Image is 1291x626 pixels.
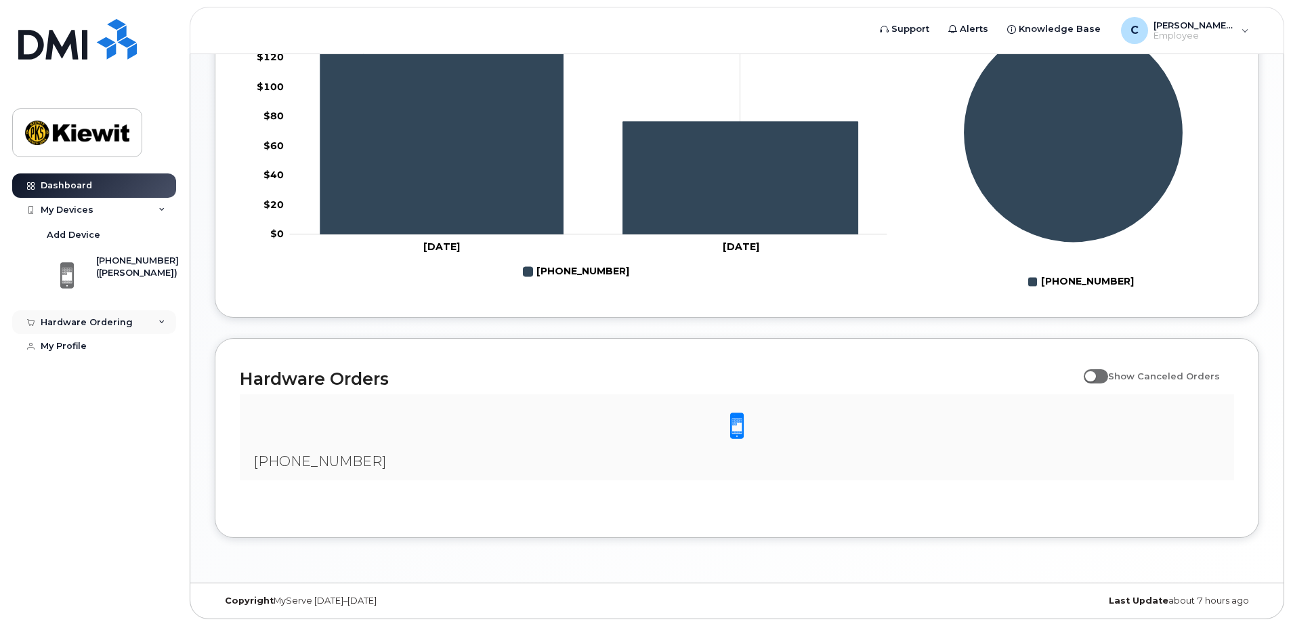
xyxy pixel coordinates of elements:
tspan: $80 [263,110,284,122]
div: MyServe [DATE]–[DATE] [215,596,563,606]
g: Legend [524,260,629,283]
tspan: $60 [263,139,284,151]
div: Courtney.Robia [1112,17,1258,44]
span: C [1130,22,1139,39]
tspan: [DATE] [723,241,759,253]
a: Knowledge Base [998,16,1110,43]
span: Support [891,22,929,36]
iframe: Messenger Launcher [1232,567,1281,616]
span: Alerts [960,22,988,36]
span: Knowledge Base [1019,22,1101,36]
a: Alerts [939,16,998,43]
tspan: $20 [263,198,284,210]
tspan: $0 [270,228,284,240]
tspan: $40 [263,169,284,181]
span: Employee [1154,30,1235,41]
strong: Last Update [1109,596,1168,606]
g: Series [963,22,1183,243]
tspan: [DATE] [423,241,460,253]
g: Legend [1028,270,1134,293]
span: [PHONE_NUMBER] [253,453,386,469]
g: Chart [963,22,1183,293]
div: about 7 hours ago [911,596,1259,606]
tspan: $100 [257,80,284,92]
a: Support [870,16,939,43]
span: [PERSON_NAME].[PERSON_NAME] [1154,20,1235,30]
span: Show Canceled Orders [1108,371,1220,381]
input: Show Canceled Orders [1084,363,1095,374]
tspan: $120 [257,51,284,63]
g: 437-419-5528 [524,260,629,283]
g: 437-419-5528 [320,18,858,234]
h2: Hardware Orders [240,369,1077,389]
strong: Copyright [225,596,274,606]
